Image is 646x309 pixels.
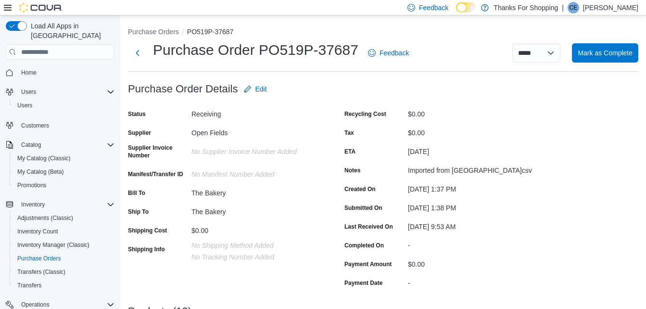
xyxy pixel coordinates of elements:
div: No Supplier Invoice Number added [191,144,320,155]
span: Inventory Count [17,228,58,235]
div: - [408,275,537,287]
button: Purchase Orders [10,252,118,265]
div: $0.00 [408,125,537,137]
img: Cova [19,3,63,13]
label: Ship To [128,208,149,216]
span: My Catalog (Classic) [13,153,114,164]
div: $0.00 [408,106,537,118]
span: Inventory Count [13,226,114,237]
p: Thanks For Shopping [494,2,558,13]
span: Feedback [380,48,409,58]
button: Inventory [17,199,49,210]
button: Purchase Orders [128,28,179,36]
div: Open Fields [191,125,320,137]
span: Adjustments (Classic) [17,214,73,222]
a: Customers [17,120,53,131]
a: Feedback [364,43,413,63]
div: Receiving [191,106,320,118]
span: Adjustments (Classic) [13,212,114,224]
button: Inventory Count [10,225,118,238]
div: - [408,238,537,249]
span: Customers [21,122,49,129]
span: Customers [17,119,114,131]
span: Inventory Manager (Classic) [13,239,114,251]
button: Adjustments (Classic) [10,211,118,225]
span: My Catalog (Beta) [13,166,114,178]
button: Transfers [10,279,118,292]
label: Payment Date [344,279,382,287]
a: Inventory Manager (Classic) [13,239,93,251]
button: PO519P-37687 [187,28,234,36]
span: Users [13,100,114,111]
div: The Bakery [191,204,320,216]
div: The Bakery [191,185,320,197]
p: No Shipping Method added [191,242,320,249]
div: [DATE] 9:53 AM [408,219,537,231]
button: Catalog [2,138,118,152]
a: Promotions [13,180,51,191]
label: Shipping Cost [128,227,167,234]
div: No Manifest Number added [191,167,320,178]
a: My Catalog (Classic) [13,153,75,164]
div: Imported from [GEOGRAPHIC_DATA]csv [408,163,537,174]
span: Transfers [13,280,114,291]
div: $0.00 [408,257,537,268]
label: Last Received On [344,223,393,231]
div: [DATE] 1:38 PM [408,200,537,212]
label: Tax [344,129,354,137]
a: Adjustments (Classic) [13,212,77,224]
button: Next [128,43,147,63]
button: Home [2,65,118,79]
span: Promotions [17,181,47,189]
label: Manifest/Transfer ID [128,170,183,178]
button: Mark as Complete [572,43,638,63]
a: Users [13,100,36,111]
label: Supplier [128,129,151,137]
h3: Purchase Order Details [128,83,238,95]
button: Inventory [2,198,118,211]
button: Catalog [17,139,45,151]
span: Feedback [419,3,448,13]
span: Catalog [21,141,41,149]
button: Users [2,85,118,99]
label: Supplier Invoice Number [128,144,188,159]
span: Transfers [17,282,41,289]
span: Inventory Manager (Classic) [17,241,89,249]
a: Purchase Orders [13,253,65,264]
label: Completed On [344,242,384,249]
button: Edit [240,79,271,99]
label: Created On [344,185,376,193]
span: Operations [21,301,50,309]
a: My Catalog (Beta) [13,166,68,178]
button: Transfers (Classic) [10,265,118,279]
a: Transfers [13,280,45,291]
button: My Catalog (Beta) [10,165,118,179]
h1: Purchase Order PO519P-37687 [153,40,358,60]
div: [DATE] 1:37 PM [408,181,537,193]
span: Edit [255,84,267,94]
span: Purchase Orders [13,253,114,264]
nav: An example of EuiBreadcrumbs [128,27,638,39]
a: Transfers (Classic) [13,266,69,278]
span: Catalog [17,139,114,151]
button: My Catalog (Classic) [10,152,118,165]
div: [DATE] [408,144,537,155]
span: Home [21,69,37,77]
span: Transfers (Classic) [13,266,114,278]
span: Mark as Complete [578,48,633,58]
label: Bill To [128,189,145,197]
button: Inventory Manager (Classic) [10,238,118,252]
a: Inventory Count [13,226,62,237]
label: Shipping Info [128,245,165,253]
p: [PERSON_NAME] [583,2,638,13]
span: Inventory [21,201,45,208]
span: Purchase Orders [17,255,61,262]
button: Users [17,86,40,98]
span: My Catalog (Classic) [17,154,71,162]
label: Status [128,110,146,118]
a: Home [17,67,40,78]
label: Payment Amount [344,260,392,268]
input: Dark Mode [456,2,476,13]
span: CE [570,2,578,13]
